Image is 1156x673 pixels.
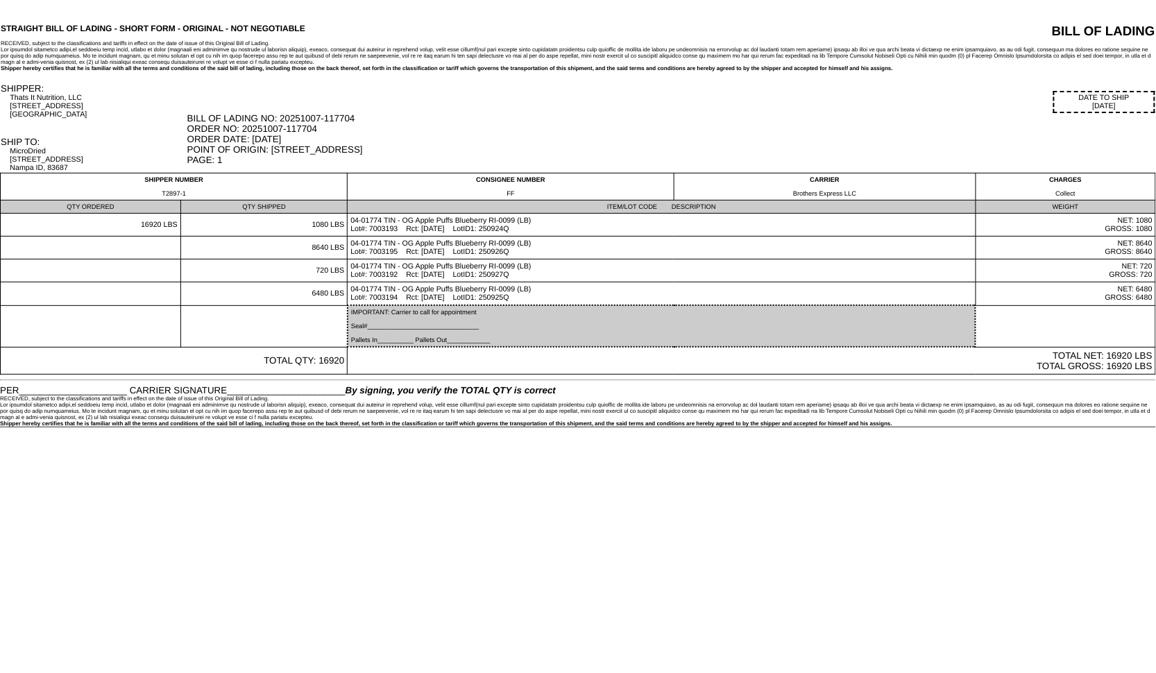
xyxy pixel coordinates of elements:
[346,385,556,395] span: By signing, you verify the TOTAL QTY is correct
[350,190,671,197] div: FF
[180,282,348,306] td: 6480 LBS
[348,201,976,214] td: ITEM/LOT CODE DESCRIPTION
[976,237,1155,259] td: NET: 8640 GROSS: 8640
[1,347,348,375] td: TOTAL QTY: 16920
[976,282,1155,306] td: NET: 6480 GROSS: 6480
[348,259,976,282] td: 04-01774 TIN - OG Apple Puffs Blueberry RI-0099 (LB) Lot#: 7003192 Rct: [DATE] LotID1: 250927Q
[1,214,181,237] td: 16920 LBS
[1,201,181,214] td: QTY ORDERED
[187,113,1155,165] div: BILL OF LADING NO: 20251007-117704 ORDER NO: 20251007-117704 ORDER DATE: [DATE] POINT OF ORIGIN: ...
[677,190,973,197] div: Brothers Express LLC
[1,83,186,94] div: SHIPPER:
[674,173,976,201] td: CARRIER
[348,282,976,306] td: 04-01774 TIN - OG Apple Puffs Blueberry RI-0099 (LB) Lot#: 7003194 Rct: [DATE] LotID1: 250925Q
[976,173,1155,201] td: CHARGES
[976,201,1155,214] td: WEIGHT
[180,237,348,259] td: 8640 LBS
[180,201,348,214] td: QTY SHIPPED
[348,214,976,237] td: 04-01774 TIN - OG Apple Puffs Blueberry RI-0099 (LB) Lot#: 7003193 Rct: [DATE] LotID1: 250924Q
[348,347,1156,375] td: TOTAL NET: 16920 LBS TOTAL GROSS: 16920 LBS
[348,305,976,347] td: IMPORTANT: Carrier to call for appointment Seal#_______________________________ Pallets In_______...
[10,147,185,172] div: MicroDried [STREET_ADDRESS] Nampa ID, 83687
[10,94,185,119] div: Thats It Nutrition, LLC [STREET_ADDRESS] [GEOGRAPHIC_DATA]
[1,173,348,201] td: SHIPPER NUMBER
[979,190,1153,197] div: Collect
[180,214,348,237] td: 1080 LBS
[976,259,1155,282] td: NET: 720 GROSS: 720
[848,24,1155,39] div: BILL OF LADING
[976,214,1155,237] td: NET: 1080 GROSS: 1080
[1,65,1155,71] div: Shipper hereby certifies that he is familiar with all the terms and conditions of the said bill o...
[348,237,976,259] td: 04-01774 TIN - OG Apple Puffs Blueberry RI-0099 (LB) Lot#: 7003195 Rct: [DATE] LotID1: 250926Q
[3,190,344,197] div: T2897-1
[1053,91,1155,113] div: DATE TO SHIP [DATE]
[348,173,674,201] td: CONSIGNEE NUMBER
[180,259,348,282] td: 720 LBS
[1,137,186,147] div: SHIP TO:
